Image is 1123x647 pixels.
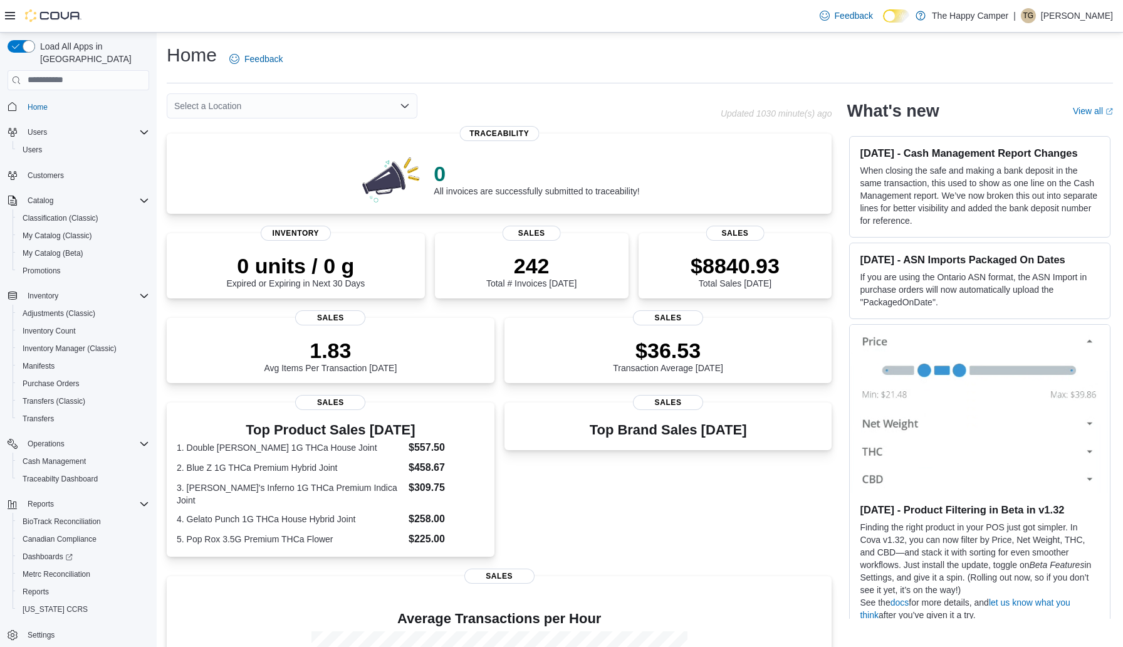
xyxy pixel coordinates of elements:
[1023,8,1034,23] span: TG
[28,630,55,640] span: Settings
[28,171,64,181] span: Customers
[13,513,154,530] button: BioTrack Reconciliation
[264,338,397,373] div: Avg Items Per Transaction [DATE]
[23,436,70,451] button: Operations
[28,291,58,301] span: Inventory
[13,601,154,618] button: [US_STATE] CCRS
[23,587,49,597] span: Reports
[295,395,365,410] span: Sales
[3,495,154,513] button: Reports
[3,98,154,116] button: Home
[28,127,47,137] span: Users
[13,410,154,428] button: Transfers
[13,227,154,245] button: My Catalog (Classic)
[35,40,149,65] span: Load All Apps in [GEOGRAPHIC_DATA]
[18,228,97,243] a: My Catalog (Classic)
[18,263,149,278] span: Promotions
[28,439,65,449] span: Operations
[409,480,484,495] dd: $309.75
[13,565,154,583] button: Metrc Reconciliation
[18,602,149,617] span: Washington CCRS
[18,142,149,157] span: Users
[434,161,639,186] p: 0
[18,394,90,409] a: Transfers (Classic)
[860,147,1100,159] h3: [DATE] - Cash Management Report Changes
[633,310,703,325] span: Sales
[264,338,397,363] p: 1.83
[18,306,100,321] a: Adjustments (Classic)
[706,226,765,241] span: Sales
[18,394,149,409] span: Transfers (Classic)
[359,154,424,204] img: 0
[23,326,76,336] span: Inventory Count
[932,8,1008,23] p: The Happy Camper
[3,166,154,184] button: Customers
[23,231,92,241] span: My Catalog (Classic)
[18,454,91,469] a: Cash Management
[835,9,873,22] span: Feedback
[13,262,154,280] button: Promotions
[177,461,404,474] dt: 2. Blue Z 1G THCa Premium Hybrid Joint
[18,411,59,426] a: Transfers
[486,253,577,278] p: 242
[18,532,102,547] a: Canadian Compliance
[23,396,85,406] span: Transfers (Classic)
[13,375,154,392] button: Purchase Orders
[18,471,103,487] a: Traceabilty Dashboard
[23,379,80,389] span: Purchase Orders
[18,584,54,599] a: Reports
[3,192,154,209] button: Catalog
[23,288,63,303] button: Inventory
[434,161,639,196] div: All invoices are successfully submitted to traceability!
[18,359,149,374] span: Manifests
[23,569,90,579] span: Metrc Reconciliation
[400,101,410,111] button: Open list of options
[23,552,73,562] span: Dashboards
[613,338,723,373] div: Transaction Average [DATE]
[23,168,69,183] a: Customers
[23,628,60,643] a: Settings
[23,604,88,614] span: [US_STATE] CCRS
[13,530,154,548] button: Canadian Compliance
[18,263,66,278] a: Promotions
[23,474,98,484] span: Traceabilty Dashboard
[18,514,149,529] span: BioTrack Reconciliation
[18,376,149,391] span: Purchase Orders
[25,9,81,22] img: Cova
[23,266,61,276] span: Promotions
[13,305,154,322] button: Adjustments (Classic)
[1021,8,1036,23] div: Tyler Giamberini
[23,248,83,258] span: My Catalog (Beta)
[23,288,149,303] span: Inventory
[459,126,539,141] span: Traceability
[18,211,149,226] span: Classification (Classic)
[815,3,878,28] a: Feedback
[23,193,149,208] span: Catalog
[23,414,54,424] span: Transfers
[23,361,55,371] span: Manifests
[18,549,78,564] a: Dashboards
[23,99,149,115] span: Home
[18,567,149,582] span: Metrc Reconciliation
[860,253,1100,266] h3: [DATE] - ASN Imports Packaged On Dates
[18,584,149,599] span: Reports
[860,596,1100,621] p: See the for more details, and after you’ve given it a try.
[633,395,703,410] span: Sales
[883,9,909,23] input: Dark Mode
[18,323,81,339] a: Inventory Count
[23,497,59,512] button: Reports
[18,306,149,321] span: Adjustments (Classic)
[13,470,154,488] button: Traceabilty Dashboard
[23,167,149,183] span: Customers
[18,567,95,582] a: Metrc Reconciliation
[177,423,484,438] h3: Top Product Sales [DATE]
[860,271,1100,308] p: If you are using the Ontario ASN format, the ASN Import in purchase orders will now automatically...
[409,460,484,475] dd: $458.67
[23,145,42,155] span: Users
[691,253,780,288] div: Total Sales [DATE]
[177,611,822,626] h4: Average Transactions per Hour
[1073,106,1113,116] a: View allExternal link
[13,548,154,565] a: Dashboards
[860,164,1100,227] p: When closing the safe and making a bank deposit in the same transaction, this used to show as one...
